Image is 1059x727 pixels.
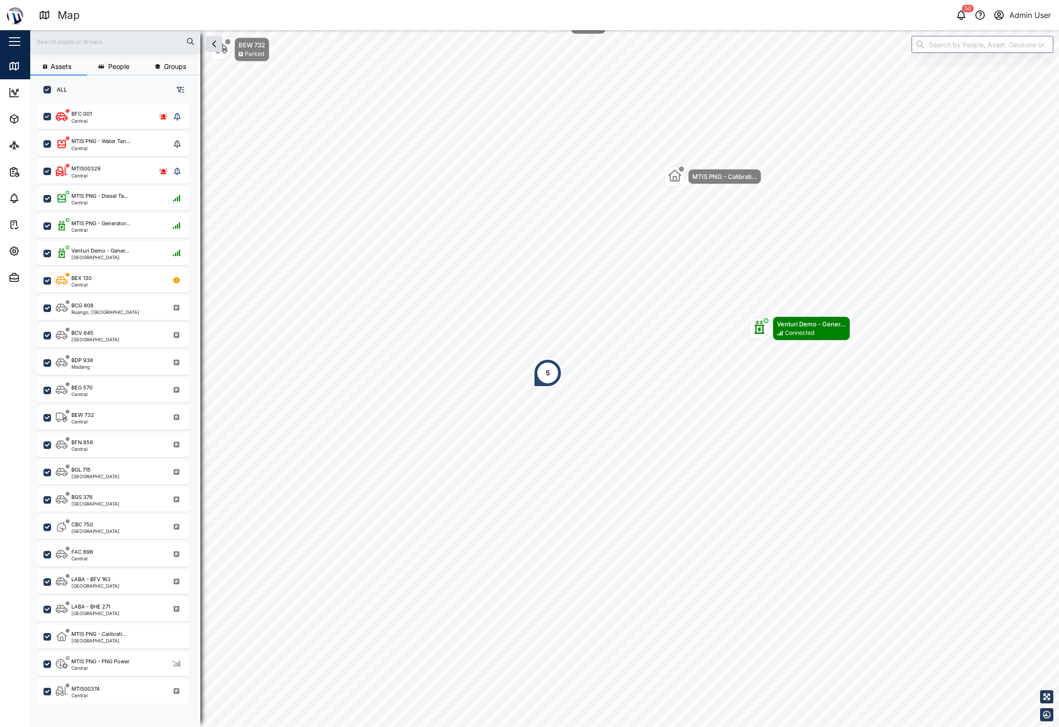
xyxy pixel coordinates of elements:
div: BFC 001 [71,110,92,118]
input: Search by People, Asset, Geozone or Place [912,36,1053,53]
div: [GEOGRAPHIC_DATA] [71,255,129,260]
div: 50 [962,5,974,12]
div: MTIS PNG - Diesel Ta... [71,192,128,200]
div: LABA - BHE 271 [71,603,110,611]
div: MTIS PNG - Generator... [71,220,130,228]
div: Venturi Demo - Gener... [777,319,846,329]
div: MTIS00329 [71,165,101,173]
div: Central [71,282,92,287]
div: Parked [245,50,264,59]
div: [GEOGRAPHIC_DATA] [71,501,120,506]
div: [GEOGRAPHIC_DATA] [71,337,120,342]
div: BEW 732 [239,40,265,50]
div: Madang [71,364,93,369]
div: MTIS PNG - Water Tan... [71,137,130,145]
div: Map [58,7,80,24]
div: BDP 938 [71,356,93,364]
div: Map marker [211,37,269,61]
div: Map [25,61,46,71]
div: [GEOGRAPHIC_DATA] [71,583,120,588]
div: Central [71,228,130,232]
div: Map marker [534,359,562,387]
div: LABA - BFV 163 [71,575,111,583]
div: BGL 715 [71,466,91,474]
label: ALL [51,86,67,93]
div: [GEOGRAPHIC_DATA] [71,529,120,533]
div: Central [71,556,93,561]
div: FAC 698 [71,548,93,556]
div: BGS 376 [71,493,93,501]
img: Main Logo [5,5,26,25]
span: Assets [51,63,71,70]
div: Settings [25,246,58,256]
div: Central [71,173,101,178]
div: MTIS00374 [71,685,100,693]
div: Venturi Demo - Gener... [71,247,129,255]
span: People [108,63,129,70]
div: [GEOGRAPHIC_DATA] [71,474,120,479]
div: Connected [785,329,814,338]
div: 5 [546,368,550,378]
div: MTIS PNG - Calibrati... [692,172,757,181]
div: MTIS PNG - Calibrati... [71,630,127,638]
div: BFN 856 [71,439,93,447]
div: Assets [25,114,54,124]
div: Ruango, [GEOGRAPHIC_DATA] [71,310,139,314]
div: Central [71,146,130,151]
div: Central [71,666,129,670]
div: grid [38,101,200,719]
div: Central [71,392,93,397]
div: BEX 130 [71,274,92,282]
span: Groups [164,63,186,70]
canvas: Map [30,30,1059,727]
div: BEG 570 [71,384,93,392]
div: BEW 732 [71,411,94,419]
div: BCG 808 [71,302,94,310]
input: Search assets or drivers [36,34,195,49]
div: Alarms [25,193,54,203]
div: BCV 645 [71,329,94,337]
div: Tasks [25,220,51,230]
div: Dashboard [25,87,67,98]
div: Admin User [1009,9,1051,21]
div: Map marker [664,166,761,187]
div: Sites [25,140,47,151]
div: Central [71,447,93,451]
div: Central [71,200,128,205]
div: [GEOGRAPHIC_DATA] [71,611,120,616]
div: Reports [25,167,57,177]
div: MTIS PNG - PNG Power [71,658,129,666]
div: Central [71,693,100,698]
div: Map marker [749,316,850,340]
div: CBC 750 [71,521,93,529]
button: Admin User [992,8,1051,22]
div: Admin [25,272,52,283]
div: Central [71,118,92,123]
div: [GEOGRAPHIC_DATA] [71,638,127,643]
div: Central [71,419,94,424]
